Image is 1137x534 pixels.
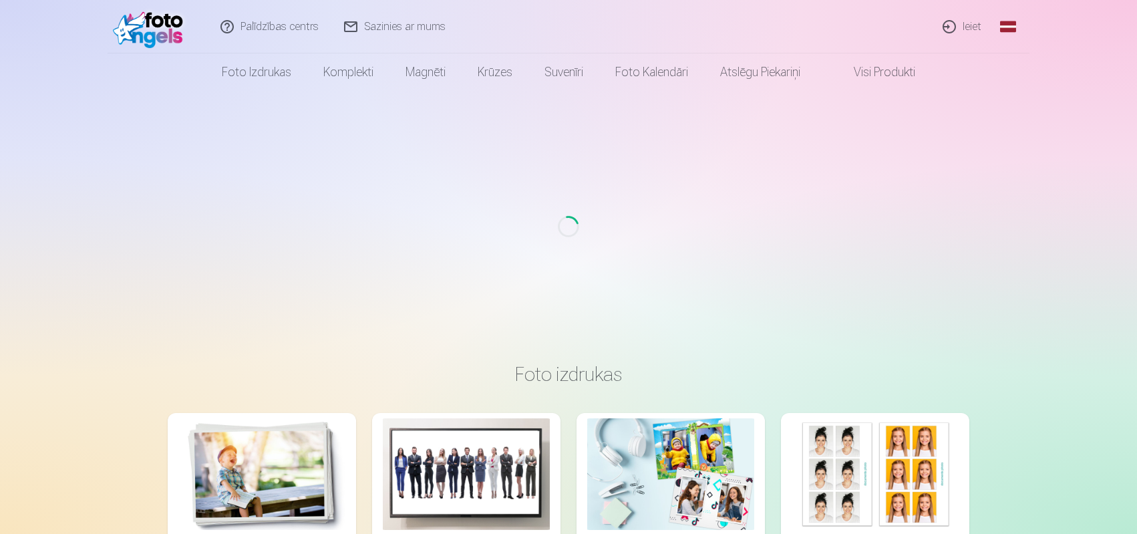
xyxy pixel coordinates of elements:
[178,362,959,386] h3: Foto izdrukas
[599,53,704,91] a: Foto kalendāri
[792,418,959,530] img: Foto izdrukas dokumentiem
[587,418,754,530] img: Foto kolāža no divām fotogrāfijām
[383,418,550,530] img: Augstas kvalitātes grupu fotoattēlu izdrukas
[528,53,599,91] a: Suvenīri
[389,53,462,91] a: Magnēti
[113,5,190,48] img: /fa1
[307,53,389,91] a: Komplekti
[816,53,931,91] a: Visi produkti
[704,53,816,91] a: Atslēgu piekariņi
[178,418,345,530] img: Augstas kvalitātes fotoattēlu izdrukas
[462,53,528,91] a: Krūzes
[206,53,307,91] a: Foto izdrukas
